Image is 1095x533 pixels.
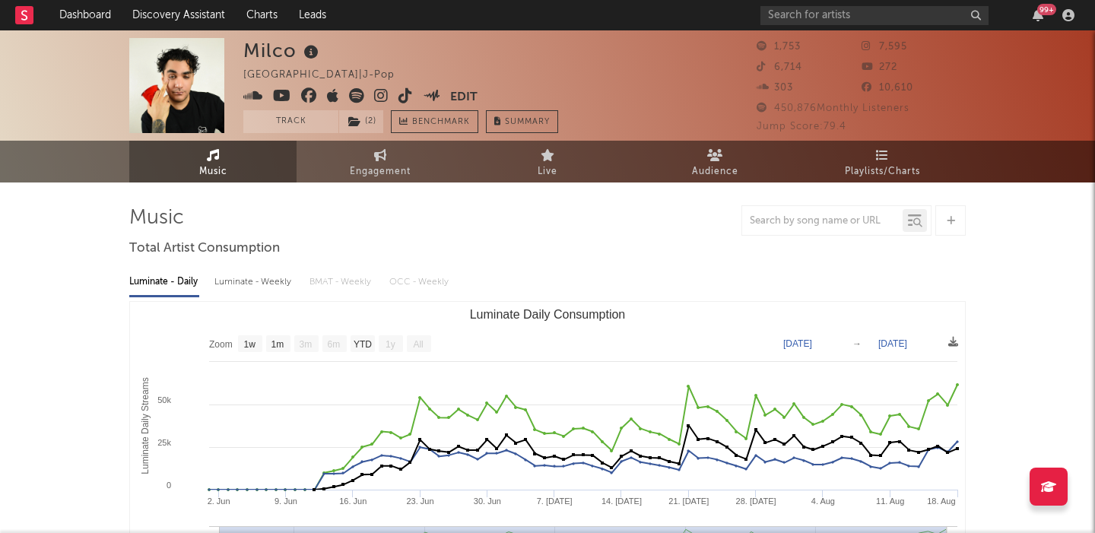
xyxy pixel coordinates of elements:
span: Benchmark [412,113,470,132]
div: 99 + [1037,4,1056,15]
text: 0 [167,481,171,490]
text: 23. Jun [406,497,433,506]
button: 99+ [1033,9,1043,21]
text: → [852,338,862,349]
div: [GEOGRAPHIC_DATA] | J-Pop [243,66,412,84]
span: Playlists/Charts [845,163,920,181]
span: 303 [757,83,793,93]
span: 450,876 Monthly Listeners [757,103,909,113]
span: 1,753 [757,42,801,52]
span: 272 [862,62,897,72]
span: Music [199,163,227,181]
text: 1y [386,339,395,350]
span: 10,610 [862,83,913,93]
a: Live [464,141,631,182]
input: Search for artists [760,6,989,25]
text: Zoom [209,339,233,350]
text: 28. [DATE] [736,497,776,506]
span: Summary [505,118,550,126]
span: Live [538,163,557,181]
text: [DATE] [878,338,907,349]
span: Engagement [350,163,411,181]
text: 21. [DATE] [668,497,709,506]
button: Edit [450,88,478,107]
text: 7. [DATE] [537,497,573,506]
text: 25k [157,438,171,447]
a: Playlists/Charts [798,141,966,182]
text: 1w [244,339,256,350]
a: Benchmark [391,110,478,133]
button: Summary [486,110,558,133]
span: 6,714 [757,62,802,72]
text: 1m [271,339,284,350]
text: 30. Jun [474,497,501,506]
text: 9. Jun [275,497,297,506]
span: ( 2 ) [338,110,384,133]
div: Luminate - Daily [129,269,199,295]
span: Audience [692,163,738,181]
text: [DATE] [783,338,812,349]
text: YTD [354,339,372,350]
text: 2. Jun [208,497,230,506]
span: 7,595 [862,42,907,52]
span: Jump Score: 79.4 [757,122,846,132]
text: 11. Aug [876,497,904,506]
input: Search by song name or URL [742,215,903,227]
div: Luminate - Weekly [214,269,294,295]
text: 16. Jun [339,497,367,506]
a: Audience [631,141,798,182]
text: 50k [157,395,171,405]
text: All [413,339,423,350]
text: Luminate Daily Streams [140,377,151,474]
text: 4. Aug [811,497,835,506]
text: 3m [300,339,313,350]
span: Total Artist Consumption [129,240,280,258]
button: Track [243,110,338,133]
a: Engagement [297,141,464,182]
text: Luminate Daily Consumption [470,308,626,321]
button: (2) [339,110,383,133]
text: 14. [DATE] [601,497,642,506]
a: Music [129,141,297,182]
text: 18. Aug [927,497,955,506]
text: 6m [328,339,341,350]
div: Milco [243,38,322,63]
